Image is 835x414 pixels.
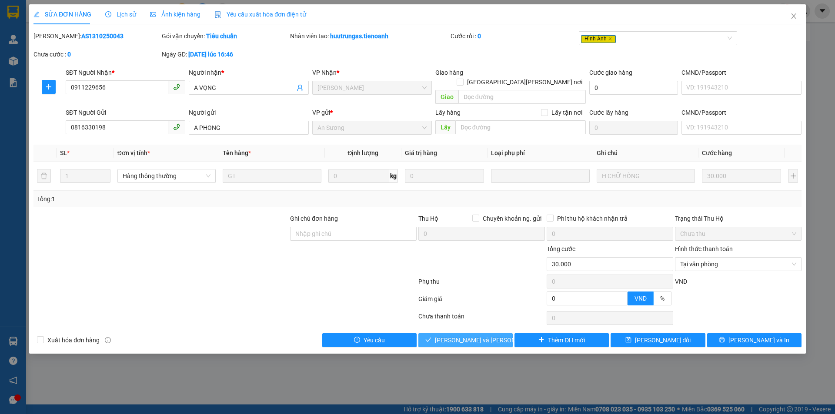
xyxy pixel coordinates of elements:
[660,295,665,302] span: %
[189,68,308,77] div: Người nhận
[608,36,612,41] span: close
[123,169,210,182] span: Hàng thông thường
[417,311,546,327] div: Chưa thanh toán
[405,169,484,183] input: 0
[117,149,150,156] span: Đơn vị tính
[554,214,631,223] span: Phí thu hộ khách nhận trả
[33,11,40,17] span: edit
[451,31,577,41] div: Cước rồi :
[364,335,385,345] span: Yêu cầu
[680,227,796,240] span: Chưa thu
[150,11,200,18] span: Ảnh kiện hàng
[719,337,725,344] span: printer
[188,51,233,58] b: [DATE] lúc 16:46
[589,81,678,95] input: Cước giao hàng
[105,337,111,343] span: info-circle
[538,337,544,344] span: plus
[317,81,427,94] span: Cư Kuin
[788,169,798,183] button: plus
[593,145,698,162] th: Ghi chú
[418,215,438,222] span: Thu Hộ
[322,333,417,347] button: exclamation-circleYêu cầu
[173,83,180,90] span: phone
[435,109,461,116] span: Lấy hàng
[44,335,103,345] span: Xuất hóa đơn hàng
[223,169,321,183] input: VD: Bàn, Ghế
[206,33,237,40] b: Tiêu chuẩn
[681,108,801,117] div: CMND/Passport
[702,169,781,183] input: 0
[66,68,185,77] div: SĐT Người Nhận
[60,149,67,156] span: SL
[514,333,609,347] button: plusThêm ĐH mới
[702,149,732,156] span: Cước hàng
[162,50,288,59] div: Ngày GD:
[707,333,802,347] button: printer[PERSON_NAME] và In
[418,333,513,347] button: check[PERSON_NAME] và [PERSON_NAME] hàng
[312,108,432,117] div: VP gửi
[162,31,288,41] div: Gói vận chuyển:
[635,335,691,345] span: [PERSON_NAME] đổi
[548,108,586,117] span: Lấy tận nơi
[675,278,687,285] span: VND
[597,169,695,183] input: Ghi Chú
[728,335,789,345] span: [PERSON_NAME] và In
[297,84,304,91] span: user-add
[435,120,455,134] span: Lấy
[611,333,705,347] button: save[PERSON_NAME] đổi
[290,227,417,241] input: Ghi chú đơn hàng
[548,335,585,345] span: Thêm ĐH mới
[589,69,632,76] label: Cước giao hàng
[589,121,678,135] input: Cước lấy hàng
[790,13,797,20] span: close
[105,11,136,18] span: Lịch sử
[214,11,306,18] span: Yêu cầu xuất hóa đơn điện tử
[214,11,221,18] img: icon
[189,108,308,117] div: Người gửi
[42,83,55,90] span: plus
[478,33,481,40] b: 0
[290,215,338,222] label: Ghi chú đơn hàng
[347,149,378,156] span: Định lượng
[33,50,160,59] div: Chưa cước :
[488,145,593,162] th: Loại phụ phí
[681,68,801,77] div: CMND/Passport
[589,109,628,116] label: Cước lấy hàng
[33,31,160,41] div: [PERSON_NAME]:
[405,149,437,156] span: Giá trị hàng
[675,245,733,252] label: Hình thức thanh toán
[435,90,458,104] span: Giao
[66,108,185,117] div: SĐT Người Gửi
[105,11,111,17] span: clock-circle
[417,277,546,292] div: Phụ thu
[312,69,337,76] span: VP Nhận
[223,149,251,156] span: Tên hàng
[547,245,575,252] span: Tổng cước
[782,4,806,29] button: Close
[290,31,449,41] div: Nhân viên tạo:
[479,214,545,223] span: Chuyển khoản ng. gửi
[150,11,156,17] span: picture
[581,35,616,43] span: Hình Ảnh
[435,69,463,76] span: Giao hàng
[37,169,51,183] button: delete
[625,337,631,344] span: save
[455,120,586,134] input: Dọc đường
[354,337,360,344] span: exclamation-circle
[389,169,398,183] span: kg
[330,33,388,40] b: huutrungas.tienoanh
[33,11,91,18] span: SỬA ĐƠN HÀNG
[42,80,56,94] button: plus
[680,258,796,271] span: Tại văn phòng
[317,121,427,134] span: An Sương
[464,77,586,87] span: [GEOGRAPHIC_DATA][PERSON_NAME] nơi
[435,335,552,345] span: [PERSON_NAME] và [PERSON_NAME] hàng
[81,33,124,40] b: AS1310250043
[635,295,647,302] span: VND
[67,51,71,58] b: 0
[675,214,802,223] div: Trạng thái Thu Hộ
[417,294,546,309] div: Giảm giá
[458,90,586,104] input: Dọc đường
[37,194,322,204] div: Tổng: 1
[173,123,180,130] span: phone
